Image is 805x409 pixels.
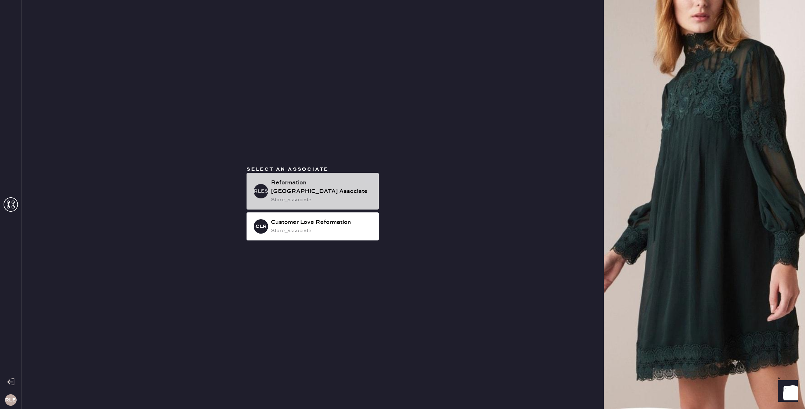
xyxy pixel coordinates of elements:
h3: CLR [256,224,267,229]
div: store_associate [271,227,373,235]
h3: RLES [5,397,17,403]
div: Customer Love Reformation [271,218,373,227]
div: Reformation [GEOGRAPHIC_DATA] Associate [271,179,373,196]
h3: RLESA [254,189,268,194]
iframe: Front Chat [771,377,802,408]
div: store_associate [271,196,373,204]
span: Select an associate [247,166,328,173]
